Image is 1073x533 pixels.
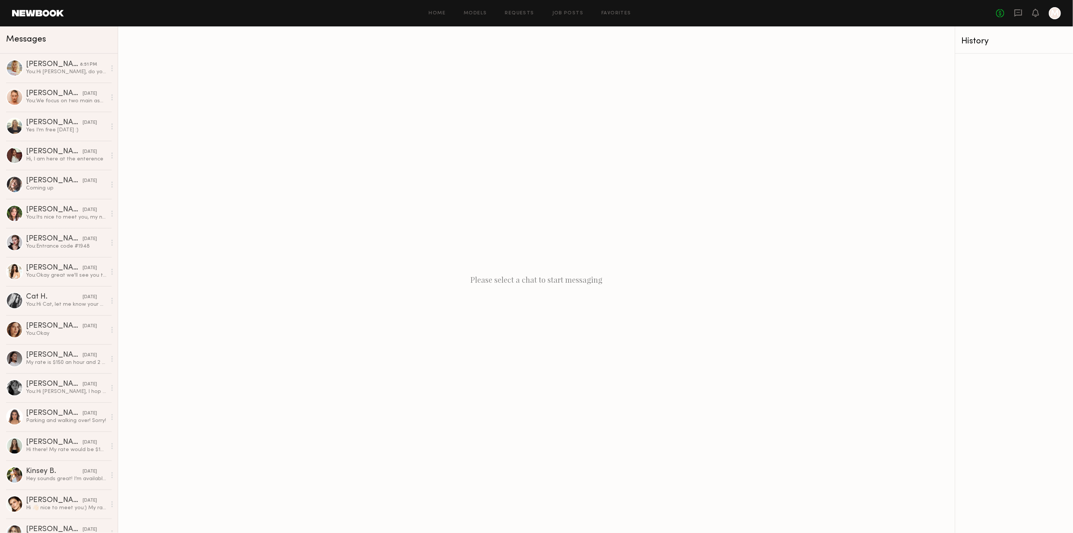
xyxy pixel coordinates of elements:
a: Job Posts [552,11,584,16]
a: Favorites [601,11,631,16]
div: Coming up [26,185,106,192]
div: You: Hi [PERSON_NAME], do you have avaiability on 9/2 for a one hour test shot? [26,68,106,75]
div: Kinsey B. [26,468,83,475]
div: [PERSON_NAME] [26,380,83,388]
div: [PERSON_NAME] [26,497,83,504]
div: [DATE] [83,177,97,185]
div: [DATE] [83,352,97,359]
div: [DATE] [83,323,97,330]
div: Cat H. [26,293,83,301]
div: [DATE] [83,294,97,301]
a: M [1049,7,1061,19]
div: [PERSON_NAME] [26,148,83,156]
div: You: Hi [PERSON_NAME], I hop you are well :) I just wanted to see if your available [DATE] (5/20)... [26,388,106,395]
div: History [961,37,1067,46]
div: [PERSON_NAME] [26,410,83,417]
div: 8:51 PM [80,61,97,68]
div: Yes I’m free [DATE] :) [26,126,106,134]
div: [PERSON_NAME] [26,439,83,446]
div: [PERSON_NAME] [26,235,83,243]
div: Hey sounds great! I’m available [DATE] & [DATE]! My current rate is $120 per hr 😊 [26,475,106,482]
div: [DATE] [83,468,97,475]
div: My rate is $150 an hour and 2 hours minimum [26,359,106,366]
div: Hi there! My rate would be $100/hr after fees so a $200 flat rate. [26,446,106,453]
a: Requests [505,11,534,16]
a: Home [429,11,446,16]
div: You: We focus on two main aspects: first, the online portfolio. When candidates arrive, they ofte... [26,97,106,105]
div: [DATE] [83,439,97,446]
div: Hi, I am here at the enterence [26,156,106,163]
div: [DATE] [83,497,97,504]
div: [DATE] [83,236,97,243]
div: [PERSON_NAME] [26,351,83,359]
div: [DATE] [83,148,97,156]
div: You: Okay [26,330,106,337]
div: [DATE] [83,119,97,126]
div: You: Hi Cat, let me know your availability [26,301,106,308]
div: You: Okay great we'll see you then [26,272,106,279]
a: Models [464,11,487,16]
div: [PERSON_NAME] [26,177,83,185]
div: Hi 👋🏻 nice to meet you:) My rate is 150$ per hour, minimum of two hours. [26,504,106,511]
div: [PERSON_NAME] [26,90,83,97]
div: [DATE] [83,265,97,272]
span: Messages [6,35,46,44]
div: You: Its nice to meet you, my name is [PERSON_NAME] and I am the Head Designer at Blue B Collecti... [26,214,106,221]
div: [PERSON_NAME] [26,264,83,272]
div: [DATE] [83,90,97,97]
div: Please select a chat to start messaging [118,26,955,533]
div: [PERSON_NAME] [26,119,83,126]
div: [PERSON_NAME] [26,61,80,68]
div: [PERSON_NAME] [26,206,83,214]
div: [DATE] [83,381,97,388]
div: You: Entrance code #1948 [26,243,106,250]
div: [PERSON_NAME] [26,322,83,330]
div: Parking and walking over! Sorry! [26,417,106,424]
div: [DATE] [83,410,97,417]
div: [DATE] [83,206,97,214]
